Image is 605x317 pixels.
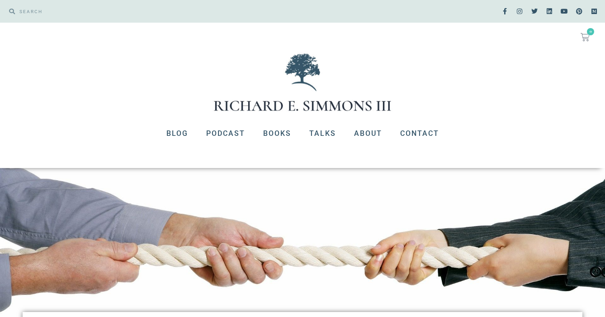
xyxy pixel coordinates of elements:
[391,122,448,145] a: Contact
[345,122,391,145] a: About
[587,28,594,35] span: 0
[15,5,298,18] input: SEARCH
[254,122,300,145] a: Books
[570,27,600,47] a: 0
[197,122,254,145] a: Podcast
[157,122,197,145] a: Blog
[300,122,345,145] a: Talks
